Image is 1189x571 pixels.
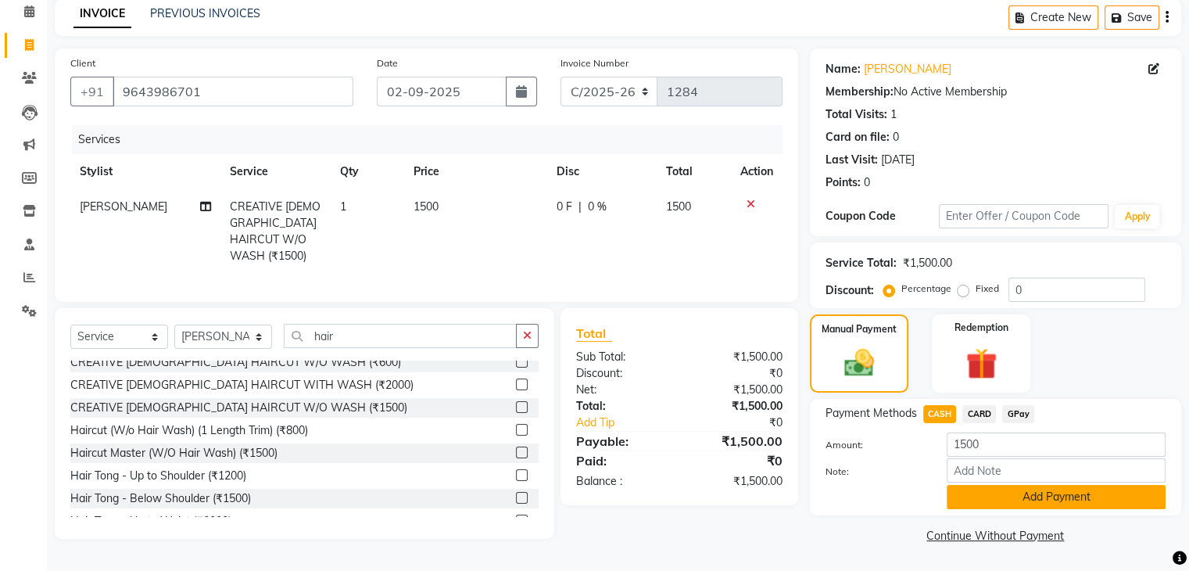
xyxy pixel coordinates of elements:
div: ₹0 [679,365,794,382]
img: _cash.svg [835,346,883,380]
div: Discount: [564,365,679,382]
div: ₹0 [698,415,793,431]
input: Search or Scan [284,324,517,348]
th: Price [404,154,547,189]
div: Balance : [564,473,679,490]
span: 1 [340,199,346,214]
label: Percentage [901,282,951,296]
span: 1500 [666,199,691,214]
label: Client [70,56,95,70]
button: Apply [1115,205,1159,228]
div: Service Total: [825,255,897,271]
th: Total [657,154,731,189]
span: [PERSON_NAME] [80,199,167,214]
div: Sub Total: [564,349,679,365]
div: No Active Membership [825,84,1166,100]
div: CREATIVE [DEMOGRAPHIC_DATA] HAIRCUT WITH WASH (₹2000) [70,377,414,393]
div: ₹1,500.00 [903,255,952,271]
div: 1 [890,106,897,123]
label: Manual Payment [822,322,897,336]
span: GPay [1002,405,1034,423]
span: Total [576,325,612,342]
th: Action [731,154,783,189]
div: CREATIVE [DEMOGRAPHIC_DATA] HAIRCUT W/O WASH (₹1500) [70,400,407,416]
span: | [578,199,582,215]
span: 1500 [414,199,439,214]
div: Card on file: [825,129,890,145]
span: CASH [923,405,957,423]
div: Points: [825,174,861,191]
div: Haircut (W/o Hair Wash) (1 Length Trim) (₹800) [70,422,308,439]
span: CARD [962,405,996,423]
div: Paid: [564,451,679,470]
a: Continue Without Payment [813,528,1178,544]
label: Invoice Number [560,56,629,70]
button: Add Payment [947,485,1166,509]
label: Redemption [954,321,1008,335]
div: Total: [564,398,679,415]
label: Fixed [976,282,999,296]
label: Date [377,56,398,70]
div: Last Visit: [825,152,878,168]
label: Amount: [814,438,935,452]
th: Qty [331,154,404,189]
div: Haircut Master (W/O Hair Wash) (₹1500) [70,445,278,461]
th: Disc [547,154,657,189]
th: Stylist [70,154,220,189]
input: Enter Offer / Coupon Code [939,204,1109,228]
button: Create New [1008,5,1098,30]
div: Coupon Code [825,208,939,224]
div: [DATE] [881,152,915,168]
input: Amount [947,433,1166,457]
button: +91 [70,77,114,106]
div: Hair Tong - Up to Waist (₹2000) [70,513,231,530]
div: Hair Tong - Below Shoulder (₹1500) [70,490,251,507]
div: Membership: [825,84,894,100]
a: Add Tip [564,415,698,431]
input: Add Note [947,458,1166,483]
div: ₹1,500.00 [679,432,794,451]
div: ₹0 [679,451,794,470]
div: Net: [564,382,679,398]
div: ₹1,500.00 [679,382,794,398]
div: 0 [893,129,899,145]
label: Note: [814,465,935,479]
th: Service [220,154,331,189]
div: ₹1,500.00 [679,349,794,365]
div: Payable: [564,432,679,451]
div: Services [72,125,794,154]
div: Name: [825,61,861,77]
a: [PERSON_NAME] [864,61,951,77]
span: 0 F [557,199,572,215]
div: Total Visits: [825,106,887,123]
img: _gift.svg [956,344,1007,383]
div: ₹1,500.00 [679,398,794,415]
span: 0 % [588,199,607,215]
div: ₹1,500.00 [679,473,794,490]
div: Hair Tong - Up to Shoulder (₹1200) [70,468,246,484]
button: Save [1105,5,1159,30]
div: 0 [864,174,870,191]
a: PREVIOUS INVOICES [150,6,260,20]
div: Discount: [825,282,874,299]
input: Search by Name/Mobile/Email/Code [113,77,353,106]
div: CREATIVE [DEMOGRAPHIC_DATA] HAIRCUT W/O WASH (₹600) [70,354,401,371]
span: CREATIVE [DEMOGRAPHIC_DATA] HAIRCUT W/O WASH (₹1500) [230,199,321,263]
span: Payment Methods [825,405,917,422]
